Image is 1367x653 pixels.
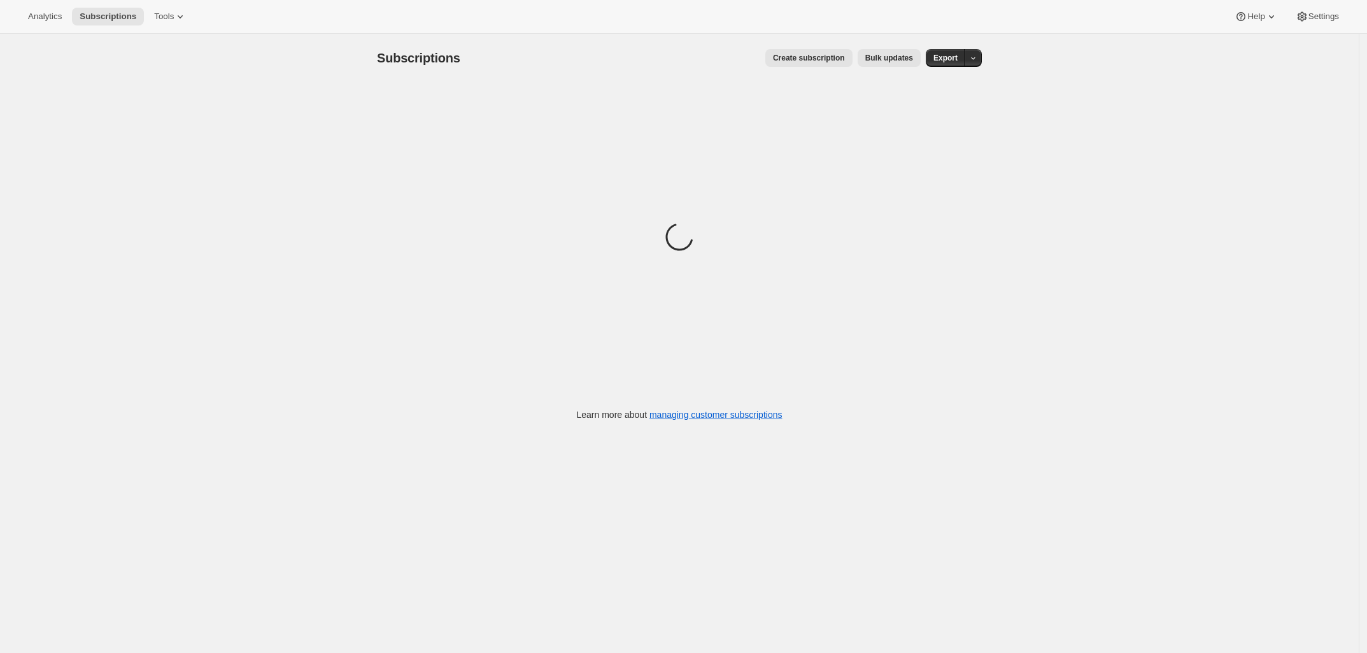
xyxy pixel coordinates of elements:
[377,51,460,65] span: Subscriptions
[28,11,62,22] span: Analytics
[649,410,783,420] a: managing customer subscriptions
[858,49,921,67] button: Bulk updates
[933,53,958,63] span: Export
[773,53,845,63] span: Create subscription
[1288,8,1347,25] button: Settings
[1227,8,1285,25] button: Help
[1308,11,1339,22] span: Settings
[865,53,913,63] span: Bulk updates
[577,408,783,421] p: Learn more about
[72,8,144,25] button: Subscriptions
[146,8,194,25] button: Tools
[154,11,174,22] span: Tools
[1247,11,1264,22] span: Help
[80,11,136,22] span: Subscriptions
[765,49,853,67] button: Create subscription
[20,8,69,25] button: Analytics
[926,49,965,67] button: Export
